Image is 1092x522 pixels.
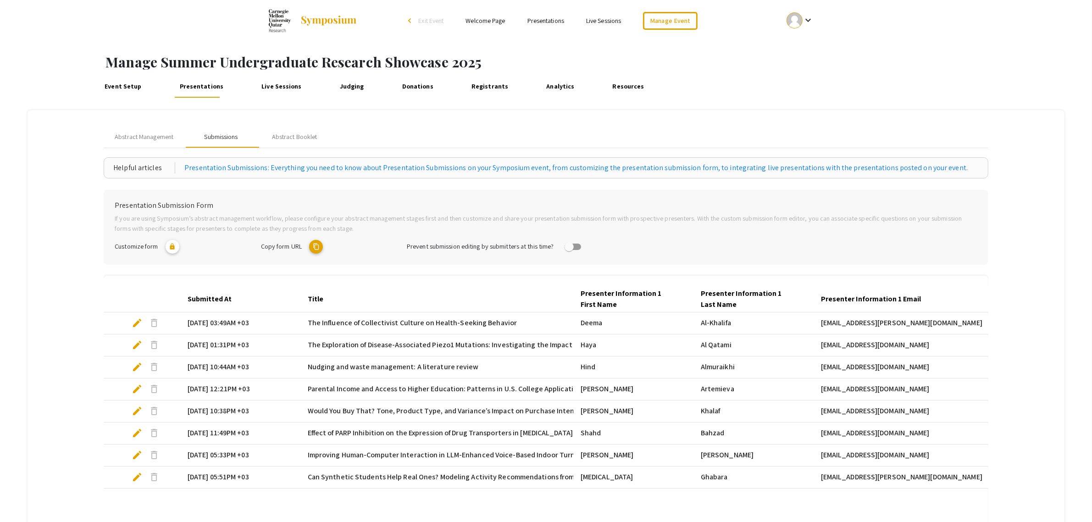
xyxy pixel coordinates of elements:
span: Parental Income and Access to Higher Education: Patterns in U.S. College Application and Attendance [308,383,636,394]
div: Presenter Information 1 Last Name [701,288,798,310]
mat-cell: Bahzad [693,422,814,444]
span: edit [132,472,143,483]
mat-cell: Almuraikhi [693,356,814,378]
div: Presenter Information 1 Email [821,294,921,305]
iframe: Chat [7,481,39,515]
div: Abstract Booklet [272,132,317,142]
span: edit [132,383,143,394]
mat-cell: [EMAIL_ADDRESS][DOMAIN_NAME] [814,444,999,466]
span: The Influence of Collectivist Culture on Health-Seeking Behavior [308,317,517,328]
mat-cell: [EMAIL_ADDRESS][DOMAIN_NAME] [814,356,999,378]
span: Customize form [115,242,158,250]
div: Presenter Information 1 Last Name [701,288,806,310]
span: Exit Event [418,17,443,25]
mat-cell: [DATE] 11:49PM +03 [180,422,300,444]
mat-cell: Hind [573,356,693,378]
span: edit [132,405,143,416]
span: edit [132,428,143,439]
span: Nudging and waste management: A literature review [308,361,479,372]
span: delete [149,405,160,416]
a: Presentation Submissions: Everything you need to know about Presentation Submissions on your Symp... [184,162,968,173]
mat-cell: Haya [573,334,693,356]
mat-cell: [DATE] 01:31PM +03 [180,334,300,356]
mat-cell: [PERSON_NAME] [693,444,814,466]
span: delete [149,339,160,350]
img: Symposium by ForagerOne [300,15,357,26]
div: arrow_back_ios [408,18,414,23]
mat-icon: lock [166,240,179,254]
span: edit [132,450,143,461]
mat-cell: [EMAIL_ADDRESS][DOMAIN_NAME] [814,400,999,422]
mat-cell: Ghabara [693,466,814,489]
a: Registrants [469,76,511,98]
span: Would You Buy That? Tone, Product Type, and Variance’s Impact on Purchase Intent [308,405,578,416]
span: Prevent submission editing by submitters at this time? [407,242,554,250]
a: Resources [610,76,647,98]
mat-cell: Khalaf [693,400,814,422]
mat-cell: [EMAIL_ADDRESS][PERSON_NAME][DOMAIN_NAME] [814,312,999,334]
img: Summer Undergraduate Research Showcase 2025 [269,9,291,32]
a: Presentations [527,17,564,25]
div: Submissions [205,132,238,142]
a: Donations [399,76,436,98]
span: The Exploration of Disease-Associated Piezo1 Mutations: Investigating the Impact of M2241R, R2482... [308,339,860,350]
mat-cell: Al Qatami [693,334,814,356]
div: Presenter Information 1 Email [821,294,929,305]
span: delete [149,450,160,461]
mat-cell: [PERSON_NAME] [573,444,693,466]
span: edit [132,361,143,372]
mat-icon: Expand account dropdown [803,15,814,26]
mat-cell: Al-Khalifa [693,312,814,334]
h6: Presentation Submission Form [115,201,977,210]
span: edit [132,317,143,328]
span: Effect of PARP Inhibition on the Expression of Drug Transporters in [MEDICAL_DATA] Cell Lines [308,428,605,439]
mat-cell: [DATE] 12:21PM +03 [180,378,300,400]
a: Live Sessions [586,17,621,25]
mat-cell: Shahd [573,422,693,444]
mat-cell: [DATE] 10:44AM +03 [180,356,300,378]
mat-icon: copy URL [309,240,323,254]
a: Live Sessions [259,76,304,98]
span: delete [149,428,160,439]
mat-cell: [EMAIL_ADDRESS][DOMAIN_NAME] [814,378,999,400]
span: delete [149,383,160,394]
span: delete [149,317,160,328]
mat-cell: Deema [573,312,693,334]
div: Presenter Information 1 First Name [581,288,678,310]
mat-cell: [DATE] 10:38PM +03 [180,400,300,422]
mat-cell: [EMAIL_ADDRESS][DOMAIN_NAME] [814,334,999,356]
a: Welcome Page [466,17,505,25]
mat-cell: [EMAIL_ADDRESS][PERSON_NAME][DOMAIN_NAME] [814,466,999,489]
p: If you are using Symposium’s abstract management workflow, please configure your abstract managem... [115,213,977,233]
mat-cell: Artemieva [693,378,814,400]
a: Manage Event [643,12,697,30]
mat-cell: [PERSON_NAME] [573,400,693,422]
h1: Manage Summer Undergraduate Research Showcase 2025 [105,54,1092,70]
div: Submitted At [188,294,232,305]
a: Presentations [177,76,226,98]
a: Event Setup [102,76,144,98]
a: Summer Undergraduate Research Showcase 2025 [269,9,357,32]
div: Helpful articles [113,162,175,173]
span: delete [149,361,160,372]
span: edit [132,339,143,350]
mat-cell: [DATE] 05:33PM +03 [180,444,300,466]
a: Analytics [544,76,577,98]
div: Title [308,294,332,305]
button: Expand account dropdown [777,10,823,31]
span: Copy form URL [261,242,302,250]
mat-cell: [EMAIL_ADDRESS][DOMAIN_NAME] [814,422,999,444]
a: Judging [337,76,367,98]
div: Presenter Information 1 First Name [581,288,686,310]
span: Improving Human-Computer Interaction in LLM-Enhanced Voice-Based Indoor Turn-by-Turn Navigation S... [308,450,873,461]
mat-cell: [DATE] 05:51PM +03 [180,466,300,489]
mat-cell: [PERSON_NAME] [573,378,693,400]
span: Can Synthetic Students Help Real Ones? Modeling Activity Recommendations from AI-Generated Resumes [308,472,650,483]
mat-cell: [MEDICAL_DATA] [573,466,693,489]
span: Abstract Management [115,132,173,142]
div: Title [308,294,323,305]
div: Submitted At [188,294,240,305]
span: delete [149,472,160,483]
mat-cell: [DATE] 03:49AM +03 [180,312,300,334]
